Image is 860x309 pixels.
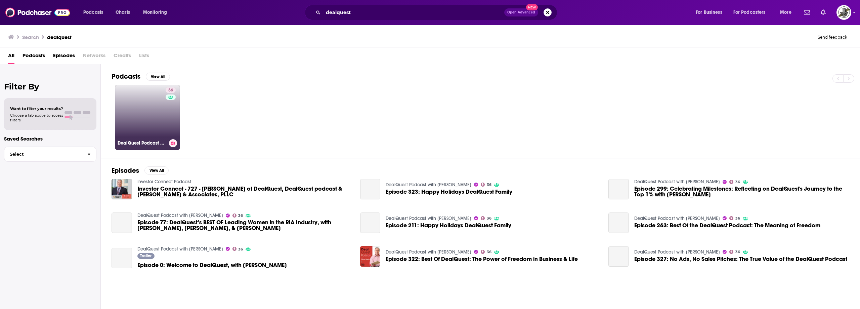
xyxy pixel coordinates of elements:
[137,262,287,268] span: Episode 0: Welcome to DealQuest, with [PERSON_NAME]
[112,72,140,81] h2: Podcasts
[111,7,134,18] a: Charts
[386,216,471,221] a: DealQuest Podcast with Corey Kupfer
[83,8,103,17] span: Podcasts
[634,249,720,255] a: DealQuest Podcast with Corey Kupfer
[634,179,720,185] a: DealQuest Podcast with Corey Kupfer
[112,213,132,233] a: Episode 77: DealQuest’s BEST OF Leading Women in the RIA Industry, with Lisa Rapuano, Mindy Diamo...
[691,7,731,18] button: open menu
[137,246,223,252] a: DealQuest Podcast with Corey Kupfer
[83,50,105,64] span: Networks
[487,217,491,220] span: 36
[23,50,45,64] a: Podcasts
[232,247,243,251] a: 36
[112,166,139,175] h2: Episodes
[634,216,720,221] a: DealQuest Podcast with Corey Kupfer
[238,248,243,251] span: 36
[10,113,63,122] span: Choose a tab above to access filters.
[112,72,170,81] a: PodcastsView All
[504,8,538,16] button: Open AdvancedNew
[311,5,564,20] div: Search podcasts, credits, & more...
[112,166,169,175] a: EpisodesView All
[79,7,112,18] button: open menu
[507,11,535,14] span: Open Advanced
[238,214,243,217] span: 36
[608,179,629,199] a: Episode 299: Celebrating Milestones: Reflecting on DealQuest's Journey to the Top 1% with Corey K...
[137,186,352,197] span: Investor Connect - 727 - [PERSON_NAME] of DealQuest, DealQuest podcast & [PERSON_NAME] & Associat...
[116,8,130,17] span: Charts
[4,136,96,142] p: Saved Searches
[8,50,14,64] a: All
[481,216,491,220] a: 36
[386,256,578,262] a: Episode 322: Best Of DealQuest: The Power of Freedom in Business & Life
[166,87,176,93] a: 36
[360,213,381,233] a: Episode 211: Happy Holidays DealQuest Family
[634,186,849,197] span: Episode 299: Celebrating Milestones: Reflecting on DealQuest's Journey to the Top 1% with [PERSON...
[138,7,176,18] button: open menu
[112,248,132,268] a: Episode 0: Welcome to DealQuest, with Corey Kupfer
[386,182,471,188] a: DealQuest Podcast with Corey Kupfer
[634,223,820,228] a: Episode 263: Best Of the DealQuest Podcast: The Meaning of Freedom
[816,34,849,40] button: Send feedback
[114,50,131,64] span: Credits
[144,166,169,175] button: View All
[735,217,740,220] span: 36
[139,50,149,64] span: Lists
[729,7,775,18] button: open menu
[53,50,75,64] a: Episodes
[836,5,851,20] span: Logged in as PodProMaxBooking
[137,262,287,268] a: Episode 0: Welcome to DealQuest, with Corey Kupfer
[115,85,180,150] a: 36DealQuest Podcast with [PERSON_NAME]
[729,180,740,184] a: 36
[112,179,132,199] img: Investor Connect - 727 - Corey Kupfer of DealQuest, DealQuest podcast & Kupfer & Associates, PLLC
[47,34,72,40] h3: dealquest
[775,7,800,18] button: open menu
[735,181,740,184] span: 36
[696,8,722,17] span: For Business
[487,183,491,186] span: 36
[140,254,152,258] span: Trailer
[4,82,96,91] h2: Filter By
[22,34,39,40] h3: Search
[5,6,70,19] img: Podchaser - Follow, Share and Rate Podcasts
[146,73,170,81] button: View All
[143,8,167,17] span: Monitoring
[801,7,813,18] a: Show notifications dropdown
[232,214,243,218] a: 36
[733,8,766,17] span: For Podcasters
[386,223,511,228] a: Episode 211: Happy Holidays DealQuest Family
[360,246,381,267] img: Episode 322: Best Of DealQuest: The Power of Freedom in Business & Life
[836,5,851,20] button: Show profile menu
[360,179,381,199] a: Episode 323: Happy Holidays DealQuest Family
[634,256,847,262] a: Episode 327: No Ads, No Sales Pitches: The True Value of the DealQuest Podcast
[608,213,629,233] a: Episode 263: Best Of the DealQuest Podcast: The Meaning of Freedom
[137,213,223,218] a: DealQuest Podcast with Corey Kupfer
[118,140,166,146] h3: DealQuest Podcast with [PERSON_NAME]
[137,220,352,231] span: Episode 77: DealQuest’s BEST OF Leading Women in the RIA Industry, with [PERSON_NAME], [PERSON_NA...
[729,250,740,254] a: 36
[137,220,352,231] a: Episode 77: DealQuest’s BEST OF Leading Women in the RIA Industry, with Lisa Rapuano, Mindy Diamo...
[323,7,504,18] input: Search podcasts, credits, & more...
[386,189,512,195] a: Episode 323: Happy Holidays DealQuest Family
[4,147,96,162] button: Select
[818,7,828,18] a: Show notifications dropdown
[10,106,63,111] span: Want to filter your results?
[836,5,851,20] img: User Profile
[137,186,352,197] a: Investor Connect - 727 - Corey Kupfer of DealQuest, DealQuest podcast & Kupfer & Associates, PLLC
[481,250,491,254] a: 36
[608,246,629,267] a: Episode 327: No Ads, No Sales Pitches: The True Value of the DealQuest Podcast
[729,216,740,220] a: 36
[137,179,191,185] a: Investor Connect Podcast
[386,249,471,255] a: DealQuest Podcast with Corey Kupfer
[735,250,740,254] span: 36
